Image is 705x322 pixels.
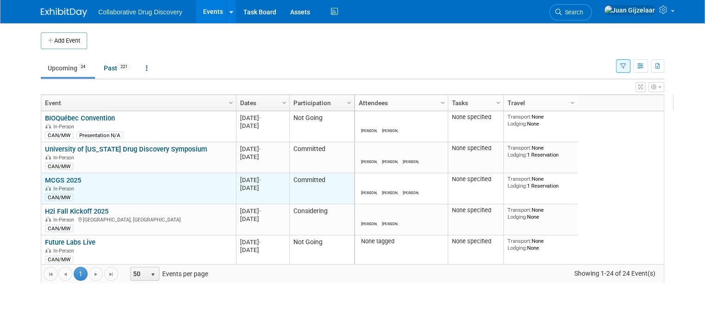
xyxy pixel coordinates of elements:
div: Michael Woodhouse [361,220,377,226]
div: None None [508,114,574,127]
a: Go to the last page [104,267,118,281]
div: CAN/MW [45,132,73,139]
a: Column Settings [279,95,290,109]
a: Go to the first page [44,267,57,281]
div: CAN/MW [45,256,73,263]
span: In-Person [53,186,77,192]
a: Tasks [452,95,497,111]
span: In-Person [53,124,77,130]
span: Column Settings [495,99,502,107]
span: Go to the next page [92,271,100,278]
span: - [259,145,261,152]
div: [DATE] [240,145,285,153]
span: In-Person [53,217,77,223]
a: Column Settings [226,95,236,109]
div: [DATE] [240,176,285,184]
img: In-Person Event [45,186,51,190]
div: None specified [452,145,500,152]
div: None None [508,207,574,220]
span: Showing 1-24 of 24 Event(s) [565,267,664,280]
div: None 1 Reservation [508,176,574,189]
span: Transport: [508,145,532,151]
span: Lodging: [508,214,527,220]
div: None specified [452,176,500,183]
span: Transport: [508,176,532,182]
div: None 1 Reservation [508,145,574,158]
span: Column Settings [569,99,576,107]
a: University of [US_STATE] Drug Discovery Symposium [45,145,207,153]
td: Committed [289,173,354,204]
span: 1 [74,267,88,281]
div: [DATE] [240,215,285,223]
a: Past221 [97,59,137,77]
div: Presentation N/A [76,132,123,139]
a: Go to the previous page [58,267,72,281]
img: Juan Gijzelaar [363,178,375,189]
img: In-Person Event [45,248,51,253]
a: Future Labs Live [45,238,95,246]
span: 50 [131,267,146,280]
div: CAN/MW [45,194,73,201]
a: Column Settings [438,95,448,109]
div: [DATE] [240,122,285,130]
span: Go to the first page [47,271,54,278]
div: Evan Moriarity [361,127,377,133]
div: CAN/MW [45,163,73,170]
img: Juan Gijzelaar [384,209,395,220]
div: Michael Woodhouse [382,127,398,133]
div: [DATE] [240,238,285,246]
span: Transport: [508,238,532,244]
span: In-Person [53,155,77,161]
img: In-Person Event [45,124,51,128]
a: Column Settings [494,95,504,109]
img: Evan Moriarity [405,178,416,189]
div: [GEOGRAPHIC_DATA], [GEOGRAPHIC_DATA] [45,215,232,223]
span: 221 [118,63,130,70]
td: Not Going [289,111,354,142]
div: None specified [452,207,500,214]
a: Dates [240,95,283,111]
div: Michael Woodhouse [382,189,398,195]
img: Evan Moriarity [384,147,395,158]
span: - [259,208,261,215]
a: H2i Fall Kickoff 2025 [45,207,108,215]
span: - [259,177,261,183]
img: Evan Moriarity [363,116,375,127]
div: Juan Gijzelaar [382,220,398,226]
img: In-Person Event [45,155,51,159]
a: Attendees [359,95,442,111]
span: Go to the last page [108,271,115,278]
span: Events per page [119,267,217,281]
a: Search [549,4,592,20]
div: [DATE] [240,207,285,215]
img: Michael Woodhouse [384,116,395,127]
span: Column Settings [280,99,288,107]
div: Evan Moriarity [403,189,419,195]
span: In-Person [53,248,77,254]
span: - [259,239,261,246]
span: Transport: [508,114,532,120]
span: Collaborative Drug Discovery [98,8,182,16]
td: Considering [289,204,354,235]
a: Column Settings [344,95,355,109]
div: Juan Gijzelaar [361,189,377,195]
span: Lodging: [508,120,527,127]
div: Michael Woodhouse [403,158,419,164]
div: None specified [452,114,500,121]
img: ExhibitDay [41,8,87,17]
span: Column Settings [439,99,446,107]
img: Michael Woodhouse [405,147,416,158]
img: Michael Woodhouse [363,209,375,220]
img: In-Person Event [45,217,51,221]
span: Search [562,9,583,16]
span: Lodging: [508,183,527,189]
div: None None [508,238,574,251]
div: [DATE] [240,114,285,122]
a: Go to the next page [89,267,103,281]
span: - [259,114,261,121]
td: Committed [289,142,354,173]
span: 24 [78,63,88,70]
img: Juan Gijzelaar [363,147,375,158]
img: Michael Woodhouse [384,178,395,189]
span: Lodging: [508,152,527,158]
